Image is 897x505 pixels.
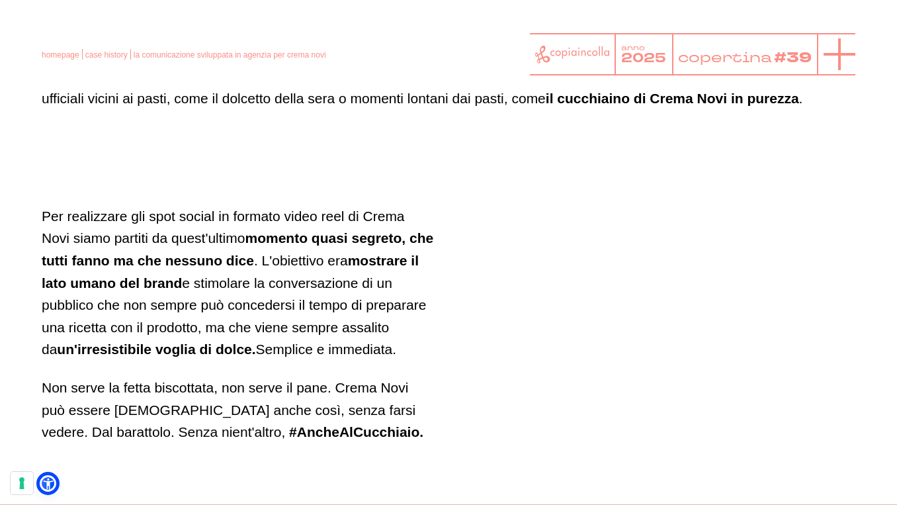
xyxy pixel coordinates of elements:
[40,475,56,492] a: Open Accessibility Menu
[774,48,812,68] tspan: #39
[11,472,33,494] button: Le tue preferenze relative al consenso per le tecnologie di tracciamento
[546,91,799,106] strong: il cucchiaino di Crema Novi in purezza
[42,253,419,291] strong: mostrare il lato umano del brand
[678,48,772,66] tspan: copertina
[289,424,423,439] strong: #AncheAlCucchiaio.
[42,205,435,361] p: Per realizzare gli spot social in formato video reel di Crema Novi siamo partiti da quest'ultimo ...
[42,50,79,60] a: homepage
[621,43,645,52] tspan: anno
[621,50,665,67] tspan: 2025
[134,50,326,60] span: la comunicazione sviluppata in agenzia per crema novi
[42,377,435,443] p: Non serve la fetta biscottata, non serve il pane. Crema Novi può essere [DEMOGRAPHIC_DATA] anche ...
[57,342,255,357] strong: un'irresistibile voglia di dolce.
[462,205,855,427] iframe: Gli spot social copiaincolla per Crema Novi - Tutti lo fanno, nessuno lo dice
[85,50,128,60] a: case history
